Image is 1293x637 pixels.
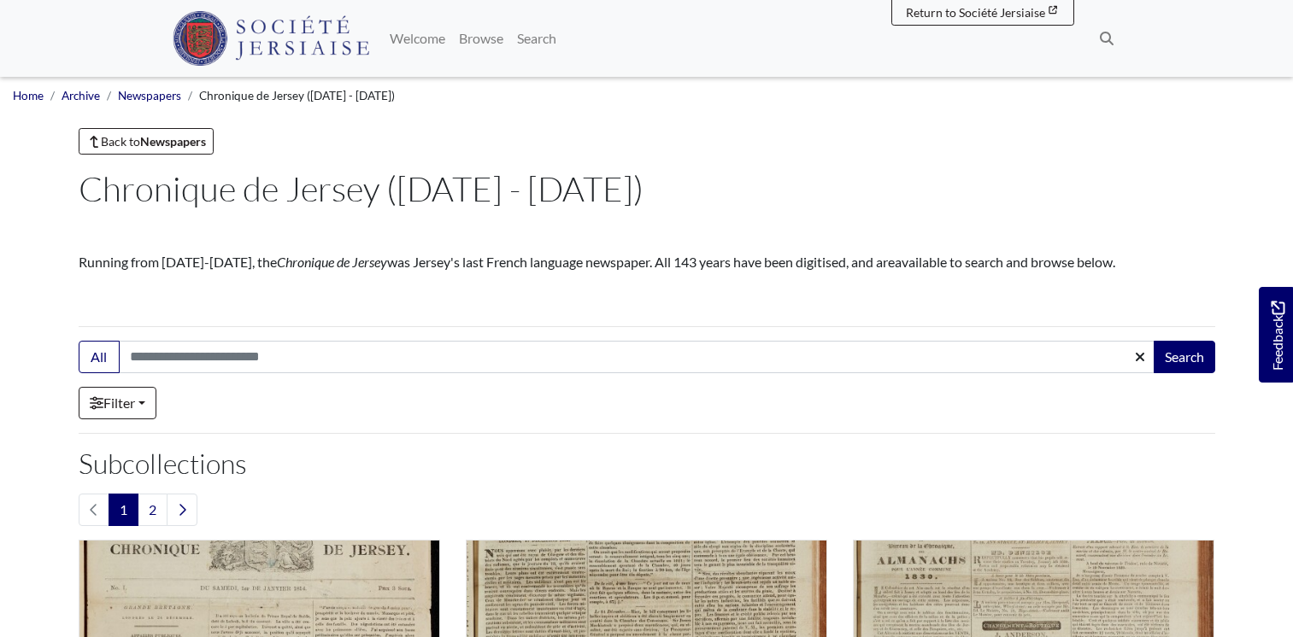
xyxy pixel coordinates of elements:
span: Chronique de Jersey ([DATE] - [DATE]) [199,89,395,102]
h1: Chronique de Jersey ([DATE] - [DATE]) [79,168,1215,209]
a: Back toNewspapers [79,128,215,155]
a: Archive [62,89,100,102]
span: Goto page 1 [109,494,138,526]
a: Goto page 2 [138,494,168,526]
input: Search this collection... [119,341,1155,373]
a: Welcome [383,21,452,56]
a: Newspapers [118,89,181,102]
em: Chronique de Jersey [277,254,387,270]
a: Search [510,21,563,56]
a: Next page [167,494,197,526]
span: Return to Société Jersiaise [906,5,1045,20]
h2: Subcollections [79,447,1215,480]
a: Would you like to provide feedback? [1259,287,1293,383]
a: Filter [79,387,156,419]
li: Previous page [79,494,109,526]
strong: Newspapers [140,134,206,149]
nav: pagination [79,494,1215,526]
a: Société Jersiaise logo [173,7,370,70]
p: Running from [DATE]-[DATE], the was Jersey's last French language newspaper. All 143 years have b... [79,252,1215,272]
button: Search [1154,341,1215,373]
img: Société Jersiaise [173,11,370,66]
a: Browse [452,21,510,56]
span: Feedback [1267,301,1288,370]
button: All [79,341,120,373]
a: Home [13,89,44,102]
